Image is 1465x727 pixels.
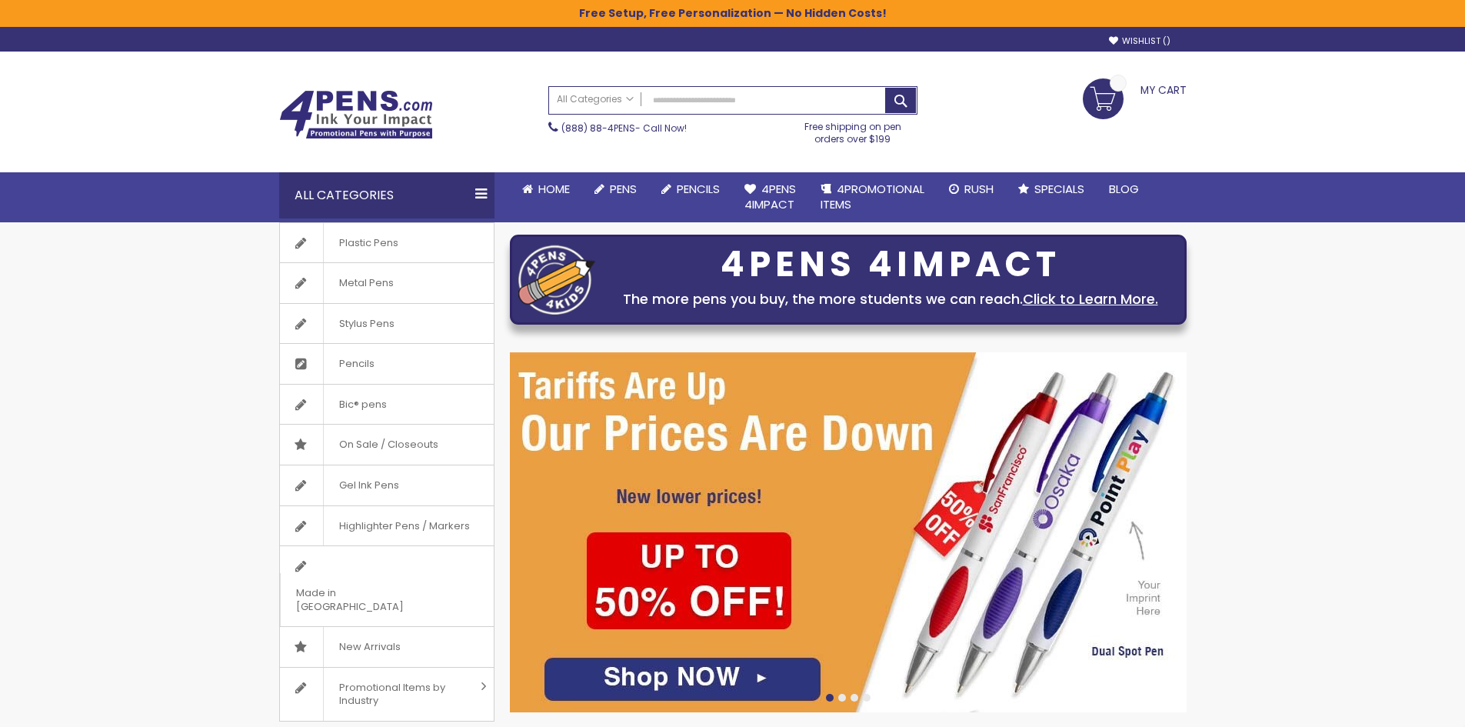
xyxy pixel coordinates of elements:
a: Wishlist [1109,35,1170,47]
a: Pencils [649,172,732,206]
a: Home [510,172,582,206]
a: 4PROMOTIONALITEMS [808,172,937,222]
a: Click to Learn More. [1023,289,1158,308]
span: Pencils [677,181,720,197]
img: /cheap-promotional-products.html [510,352,1187,712]
span: Bic® pens [323,385,402,425]
span: New Arrivals [323,627,416,667]
a: (888) 88-4PENS [561,122,635,135]
a: Gel Ink Pens [280,465,494,505]
a: Metal Pens [280,263,494,303]
img: 4Pens Custom Pens and Promotional Products [279,90,433,139]
div: All Categories [279,172,494,218]
span: Made in [GEOGRAPHIC_DATA] [280,573,455,626]
span: 4PROMOTIONAL ITEMS [821,181,924,212]
a: Pens [582,172,649,206]
div: 4PENS 4IMPACT [603,248,1178,281]
a: Blog [1097,172,1151,206]
a: 4Pens4impact [732,172,808,222]
span: Stylus Pens [323,304,410,344]
span: Rush [964,181,994,197]
span: Plastic Pens [323,223,414,263]
a: Highlighter Pens / Markers [280,506,494,546]
span: Highlighter Pens / Markers [323,506,485,546]
div: Free shipping on pen orders over $199 [788,115,917,145]
span: - Call Now! [561,122,687,135]
a: Specials [1006,172,1097,206]
a: Stylus Pens [280,304,494,344]
img: four_pen_logo.png [518,245,595,315]
span: All Categories [557,93,634,105]
span: 4Pens 4impact [744,181,796,212]
span: On Sale / Closeouts [323,425,454,465]
a: Plastic Pens [280,223,494,263]
a: Bic® pens [280,385,494,425]
a: Made in [GEOGRAPHIC_DATA] [280,546,494,626]
a: Promotional Items by Industry [280,668,494,721]
a: On Sale / Closeouts [280,425,494,465]
a: Rush [937,172,1006,206]
span: Pens [610,181,637,197]
span: Specials [1034,181,1084,197]
span: Blog [1109,181,1139,197]
a: All Categories [549,87,641,112]
span: Gel Ink Pens [323,465,415,505]
div: The more pens you buy, the more students we can reach. [603,288,1178,310]
a: New Arrivals [280,627,494,667]
span: Pencils [323,344,390,384]
span: Home [538,181,570,197]
a: Pencils [280,344,494,384]
span: Promotional Items by Industry [323,668,475,721]
span: Metal Pens [323,263,409,303]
